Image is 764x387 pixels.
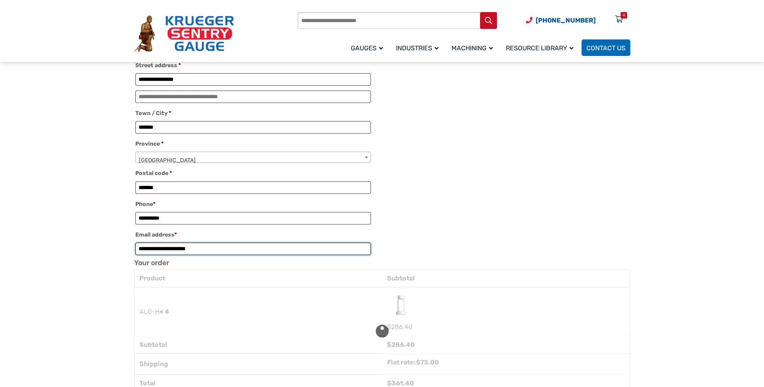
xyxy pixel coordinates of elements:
[536,16,596,24] span: [PHONE_NUMBER]
[501,38,582,57] a: Resource Library
[623,12,625,19] div: 4
[526,15,596,25] a: Phone Number (920) 434-8860
[396,44,439,52] span: Industries
[136,152,371,169] span: Alberta
[451,44,493,52] span: Machining
[351,44,383,52] span: Gauges
[506,44,574,52] span: Resource Library
[586,44,625,52] span: Contact Us
[135,108,371,119] label: Town / City
[582,39,630,56] a: Contact Us
[135,229,371,241] label: Email address
[134,15,234,52] img: Krueger Sentry Gauge
[135,152,371,163] span: Province
[135,199,371,210] label: Phone
[447,38,501,57] a: Machining
[135,60,371,71] label: Street address
[135,168,371,179] label: Postal code
[391,38,447,57] a: Industries
[135,138,371,150] label: Province
[346,38,391,57] a: Gauges
[134,259,630,268] h3: Your order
